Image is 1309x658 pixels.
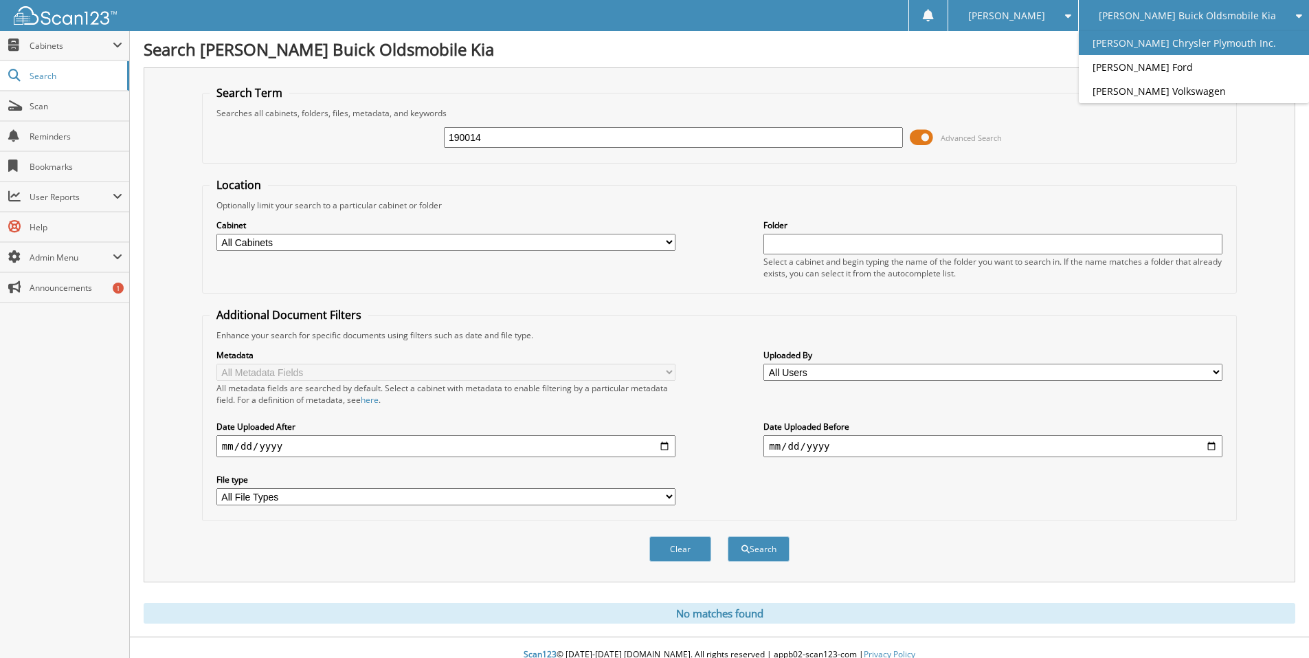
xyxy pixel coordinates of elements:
a: here [361,394,379,406]
legend: Search Term [210,85,289,100]
a: [PERSON_NAME] Chrysler Plymouth Inc. [1079,31,1309,55]
span: Advanced Search [941,133,1002,143]
label: Folder [763,219,1222,231]
button: Search [728,536,790,562]
span: Bookmarks [30,161,122,173]
span: Scan [30,100,122,112]
div: All metadata fields are searched by default. Select a cabinet with metadata to enable filtering b... [216,382,675,406]
div: 1 [113,283,124,294]
legend: Location [210,177,268,193]
div: Select a cabinet and begin typing the name of the folder you want to search in. If the name match... [763,256,1222,279]
img: scan123-logo-white.svg [14,6,117,25]
label: Date Uploaded After [216,421,675,432]
span: Search [30,70,120,82]
span: Cabinets [30,40,113,52]
legend: Additional Document Filters [210,307,368,322]
label: Metadata [216,349,675,361]
div: Enhance your search for specific documents using filters such as date and file type. [210,329,1229,341]
span: Reminders [30,131,122,142]
label: Cabinet [216,219,675,231]
button: Clear [649,536,711,562]
h1: Search [PERSON_NAME] Buick Oldsmobile Kia [144,38,1295,61]
input: start [216,435,675,457]
input: end [763,435,1222,457]
span: [PERSON_NAME] Buick Oldsmobile Kia [1099,12,1276,20]
label: Date Uploaded Before [763,421,1222,432]
label: Uploaded By [763,349,1222,361]
div: Optionally limit your search to a particular cabinet or folder [210,199,1229,211]
a: [PERSON_NAME] Ford [1079,55,1309,79]
span: User Reports [30,191,113,203]
a: [PERSON_NAME] Volkswagen [1079,79,1309,103]
div: Searches all cabinets, folders, files, metadata, and keywords [210,107,1229,119]
span: Help [30,221,122,233]
div: No matches found [144,603,1295,624]
span: Admin Menu [30,252,113,263]
label: File type [216,474,675,485]
span: Announcements [30,282,122,294]
span: [PERSON_NAME] [968,12,1045,20]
